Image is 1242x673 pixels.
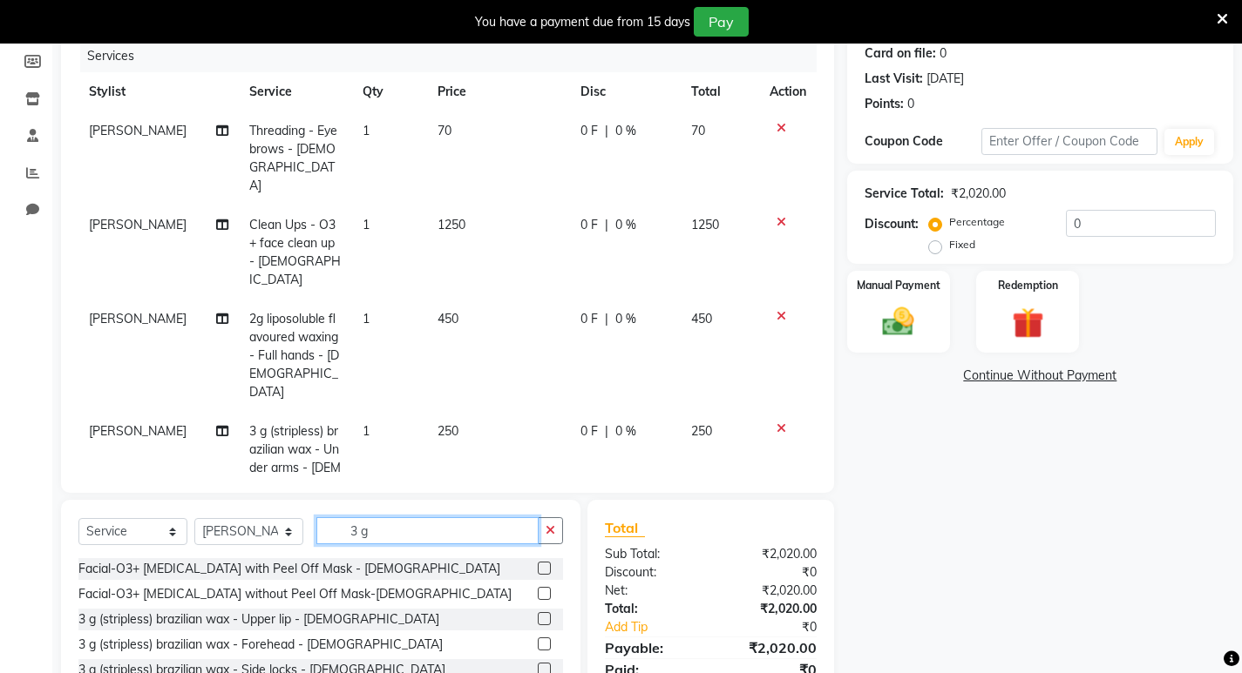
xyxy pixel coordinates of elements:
[1002,304,1054,343] img: _gift.svg
[851,367,1230,385] a: Continue Without Payment
[951,185,1006,203] div: ₹2,020.00
[615,310,636,328] span: 0 %
[605,310,608,328] span: |
[438,423,458,439] span: 250
[605,216,608,234] span: |
[865,215,919,233] div: Discount:
[710,582,829,600] div: ₹2,020.00
[710,637,829,658] div: ₹2,020.00
[78,560,500,578] div: Facial-O3+ [MEDICAL_DATA] with Peel Off Mask - [DEMOGRAPHIC_DATA]
[352,72,428,111] th: Qty
[78,636,443,654] div: 3 g (stripless) brazilian wax - Forehead - [DEMOGRAPHIC_DATA]
[949,214,1005,230] label: Percentage
[78,72,239,111] th: Stylist
[730,618,830,636] div: ₹0
[239,72,352,111] th: Service
[475,13,690,31] div: You have a payment due from 15 days
[681,72,758,111] th: Total
[691,123,705,138] span: 70
[89,217,187,232] span: [PERSON_NAME]
[580,216,598,234] span: 0 F
[592,582,710,600] div: Net:
[78,610,439,629] div: 3 g (stripless) brazilian wax - Upper lip - [DEMOGRAPHIC_DATA]
[691,217,719,232] span: 1250
[592,563,710,582] div: Discount:
[580,310,598,328] span: 0 F
[89,311,187,326] span: [PERSON_NAME]
[615,122,636,140] span: 0 %
[363,217,370,232] span: 1
[940,44,947,63] div: 0
[865,185,944,203] div: Service Total:
[605,519,645,537] span: Total
[615,216,636,234] span: 0 %
[580,122,598,140] span: 0 F
[605,122,608,140] span: |
[710,600,829,618] div: ₹2,020.00
[865,132,981,151] div: Coupon Code
[592,545,710,563] div: Sub Total:
[363,423,370,439] span: 1
[363,311,370,326] span: 1
[427,72,569,111] th: Price
[872,304,924,340] img: _cash.svg
[316,517,539,544] input: Search or Scan
[438,123,451,138] span: 70
[759,72,817,111] th: Action
[249,123,337,193] span: Threading - Eyebrows - [DEMOGRAPHIC_DATA]
[857,278,940,293] label: Manual Payment
[615,422,636,441] span: 0 %
[78,585,512,603] div: Facial-O3+ [MEDICAL_DATA] without Peel Off Mask-[DEMOGRAPHIC_DATA]
[694,7,749,37] button: Pay
[865,95,904,113] div: Points:
[249,217,341,287] span: Clean Ups - O3+ face clean up - [DEMOGRAPHIC_DATA]
[1164,129,1214,155] button: Apply
[926,70,964,88] div: [DATE]
[592,600,710,618] div: Total:
[949,237,975,252] label: Fixed
[981,128,1157,155] input: Enter Offer / Coupon Code
[998,278,1058,293] label: Redemption
[691,311,712,326] span: 450
[249,423,341,512] span: 3 g (stripless) brazilian wax - Under arms - [DEMOGRAPHIC_DATA]
[249,311,339,400] span: 2g liposoluble flavoured waxing - Full hands - [DEMOGRAPHIC_DATA]
[80,40,830,72] div: Services
[580,422,598,441] span: 0 F
[89,423,187,439] span: [PERSON_NAME]
[907,95,914,113] div: 0
[710,563,829,582] div: ₹0
[592,637,710,658] div: Payable:
[605,422,608,441] span: |
[89,123,187,138] span: [PERSON_NAME]
[710,545,829,563] div: ₹2,020.00
[592,618,730,636] a: Add Tip
[865,44,936,63] div: Card on file:
[438,311,458,326] span: 450
[691,423,712,439] span: 250
[363,123,370,138] span: 1
[570,72,682,111] th: Disc
[438,217,465,232] span: 1250
[865,70,923,88] div: Last Visit:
